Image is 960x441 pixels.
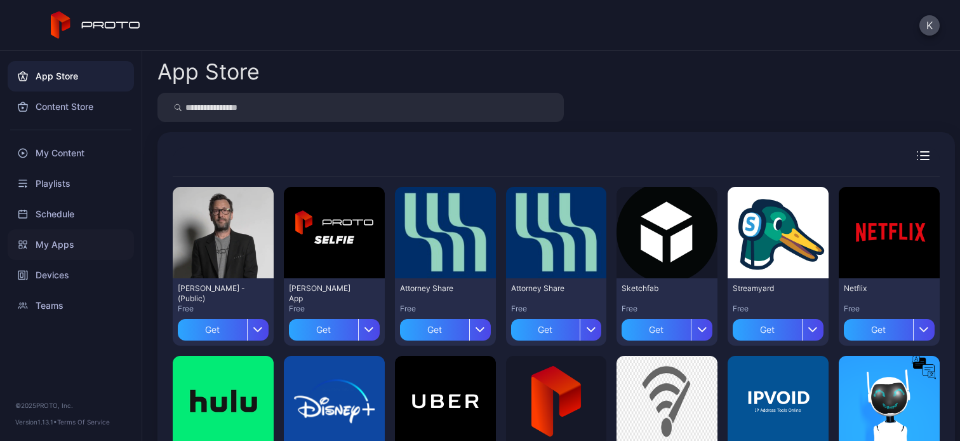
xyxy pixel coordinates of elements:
[289,283,359,304] div: David Selfie App
[622,319,691,341] div: Get
[844,304,935,314] div: Free
[15,400,126,410] div: © 2025 PROTO, Inc.
[157,61,260,83] div: App Store
[511,304,602,314] div: Free
[178,314,269,341] button: Get
[8,290,134,321] a: Teams
[8,92,134,122] a: Content Store
[733,304,823,314] div: Free
[622,314,712,341] button: Get
[844,283,914,294] div: Netflix
[400,314,491,341] button: Get
[15,418,57,426] span: Version 1.13.1 •
[511,283,581,294] div: Attorney Share
[400,319,469,341] div: Get
[178,304,269,314] div: Free
[57,418,110,426] a: Terms Of Service
[8,61,134,92] a: App Store
[733,314,823,341] button: Get
[8,199,134,229] a: Schedule
[178,283,248,304] div: David N Persona - (Public)
[511,319,580,341] div: Get
[8,260,134,290] a: Devices
[400,304,491,314] div: Free
[289,319,358,341] div: Get
[8,229,134,260] a: My Apps
[733,283,803,294] div: Streamyard
[622,304,712,314] div: Free
[8,168,134,199] a: Playlists
[289,304,380,314] div: Free
[844,319,913,341] div: Get
[8,138,134,168] a: My Content
[919,15,940,36] button: K
[400,283,470,294] div: Attorney Share
[289,314,380,341] button: Get
[511,314,602,341] button: Get
[844,314,935,341] button: Get
[178,319,247,341] div: Get
[733,319,802,341] div: Get
[622,283,691,294] div: Sketchfab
